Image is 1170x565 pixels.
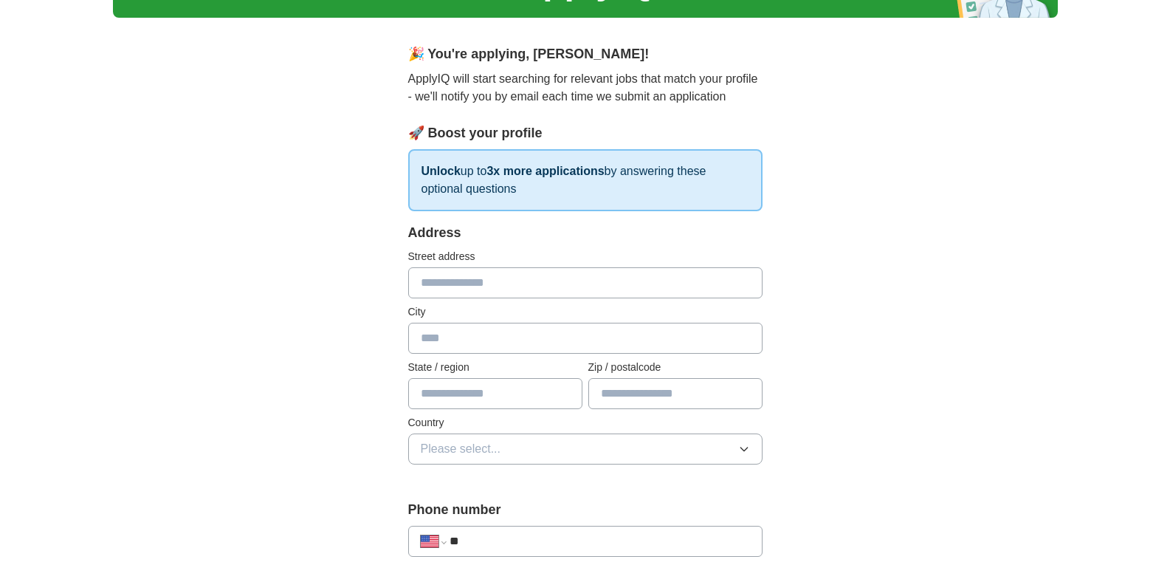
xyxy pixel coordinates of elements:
[408,360,582,375] label: State / region
[486,165,604,177] strong: 3x more applications
[408,249,763,264] label: Street address
[408,149,763,211] p: up to by answering these optional questions
[408,304,763,320] label: City
[588,360,763,375] label: Zip / postalcode
[408,415,763,431] label: Country
[421,440,501,458] span: Please select...
[408,44,763,64] div: 🎉 You're applying , [PERSON_NAME] !
[408,70,763,106] p: ApplyIQ will start searching for relevant jobs that match your profile - we'll notify you by emai...
[408,434,763,465] button: Please select...
[408,500,763,520] label: Phone number
[408,223,763,243] div: Address
[408,123,763,143] div: 🚀 Boost your profile
[421,165,461,177] strong: Unlock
